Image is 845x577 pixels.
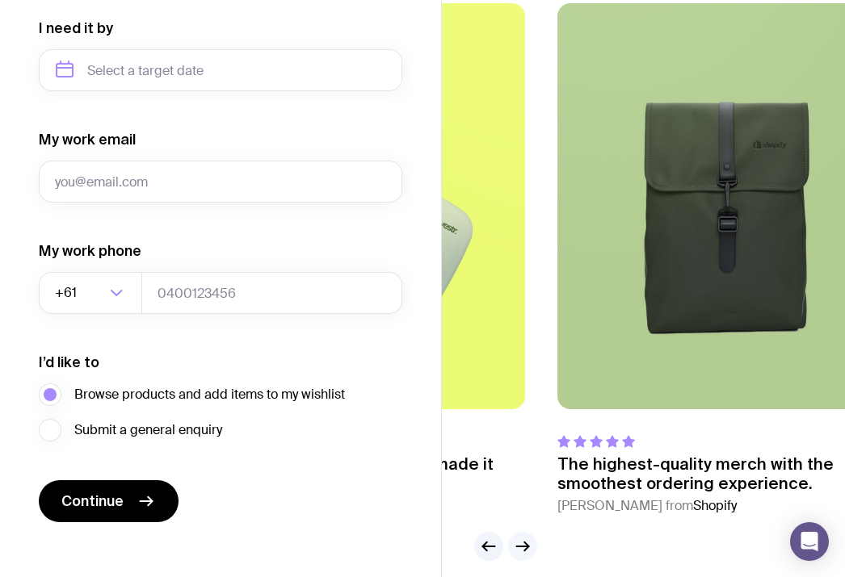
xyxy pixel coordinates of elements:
[141,272,402,314] input: 0400123456
[74,385,345,404] span: Browse products and add items to my wishlist
[39,130,136,149] label: My work email
[80,272,105,314] input: Search for option
[74,420,222,440] span: Submit a general enquiry
[39,241,141,261] label: My work phone
[790,522,829,561] div: Open Intercom Messenger
[39,19,113,38] label: I need it by
[39,161,402,203] input: you@email.com
[39,49,402,91] input: Select a target date
[61,491,124,511] span: Continue
[39,480,179,522] button: Continue
[187,496,525,516] cite: [PERSON_NAME] from
[55,272,80,314] span: +61
[39,272,142,314] div: Search for option
[39,353,99,372] label: I’d like to
[693,497,737,514] span: Shopify
[187,454,525,493] p: Jolly took our merch chaos and made it easy.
